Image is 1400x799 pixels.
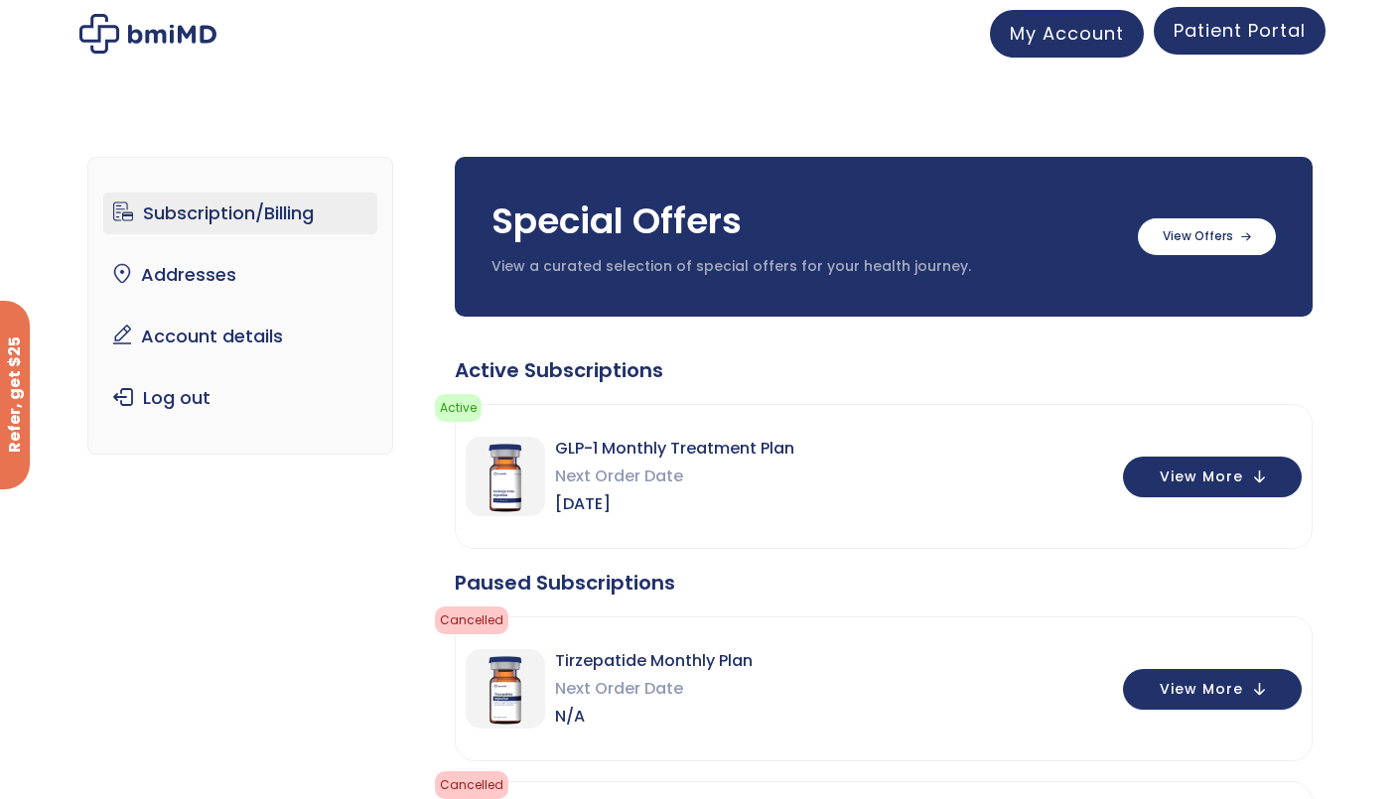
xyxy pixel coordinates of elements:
[555,703,753,731] span: N/A
[87,157,394,455] nav: Account pages
[435,771,508,799] span: cancelled
[455,569,1313,597] div: Paused Subscriptions
[103,377,378,419] a: Log out
[1154,7,1326,55] a: Patient Portal
[435,606,508,634] span: cancelled
[1123,457,1302,497] button: View More
[491,257,1118,277] p: View a curated selection of special offers for your health journey.
[555,675,753,703] span: Next Order Date
[1160,683,1243,696] span: View More
[555,435,794,463] span: GLP-1 Monthly Treatment Plan
[435,394,482,422] span: active
[1123,669,1302,710] button: View More
[103,254,378,296] a: Addresses
[103,316,378,357] a: Account details
[1160,470,1243,483] span: View More
[491,197,1118,246] h3: Special Offers
[990,10,1144,58] a: My Account
[555,490,794,518] span: [DATE]
[555,463,794,490] span: Next Order Date
[466,437,545,516] img: GLP-1 Monthly Treatment Plan
[79,14,216,54] img: My account
[466,649,545,729] img: Tirzepatide Monthly Plan
[103,193,378,234] a: Subscription/Billing
[555,647,753,675] span: Tirzepatide Monthly Plan
[1174,18,1306,43] span: Patient Portal
[1010,21,1124,46] span: My Account
[455,356,1313,384] div: Active Subscriptions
